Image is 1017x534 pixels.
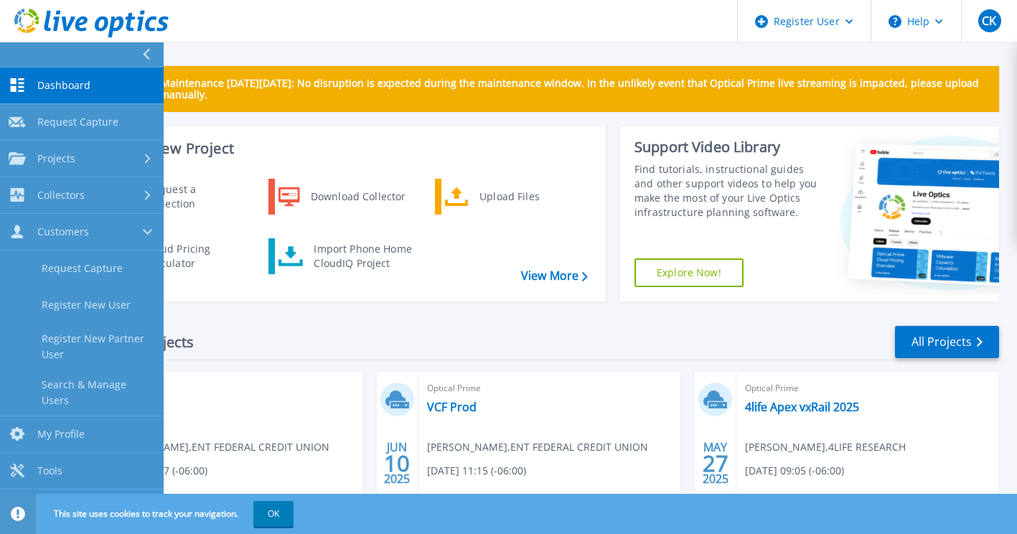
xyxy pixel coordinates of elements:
div: Request a Collection [140,182,245,211]
div: Cloud Pricing Calculator [139,242,245,271]
a: Cloud Pricing Calculator [101,238,248,274]
span: CK [982,15,996,27]
div: Find tutorials, instructional guides and other support videos to help you make the most of your L... [634,162,823,220]
span: Request Capture [37,116,118,128]
a: Request a Collection [101,179,248,215]
button: OK [253,501,294,527]
span: My Profile [37,428,85,441]
a: Explore Now! [634,258,744,287]
span: 10 [384,457,410,469]
span: Collectors [37,189,85,202]
h3: Start a New Project [102,141,587,156]
a: All Projects [895,326,999,358]
span: Optical Prime [427,380,672,396]
span: Dashboard [37,79,90,92]
span: 27 [703,457,728,469]
span: Optical Prime [108,380,354,396]
span: Optical Prime [745,380,990,396]
a: Download Collector [268,179,416,215]
a: Upload Files [435,179,582,215]
div: Support Video Library [634,138,823,156]
a: View More [521,269,588,283]
span: This site uses cookies to track your navigation. [39,501,294,527]
span: [DATE] 09:05 (-06:00) [745,463,844,479]
a: 4life Apex vxRail 2025 [745,400,859,414]
span: [DATE] 11:15 (-06:00) [427,463,526,479]
span: [PERSON_NAME] , ENT FEDERAL CREDIT UNION [427,439,648,455]
span: Customers [37,225,89,238]
a: VCF Prod [427,400,477,414]
span: [PERSON_NAME] , 4LIFE RESEARCH [745,439,906,455]
span: Tools [37,464,62,477]
div: Upload Files [472,182,578,211]
p: Scheduled Maintenance [DATE][DATE]: No disruption is expected during the maintenance window. In t... [107,78,988,100]
div: MAY 2025 [702,437,729,489]
div: JUN 2025 [383,437,411,489]
div: Download Collector [304,182,412,211]
span: [PERSON_NAME] , ENT FEDERAL CREDIT UNION [108,439,329,455]
span: Projects [37,152,75,165]
div: Import Phone Home CloudIQ Project [306,242,418,271]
